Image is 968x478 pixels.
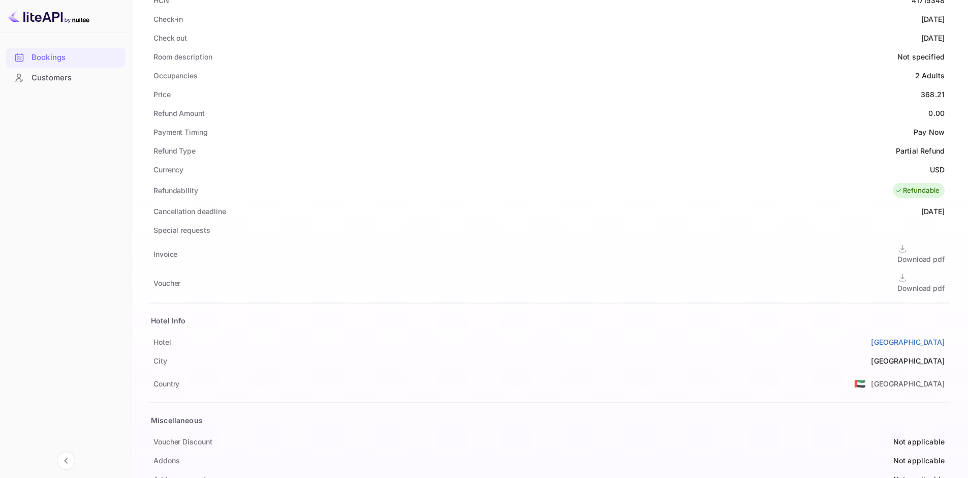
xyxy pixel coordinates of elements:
[153,108,205,118] div: Refund Amount
[893,436,945,447] div: Not applicable
[153,51,212,62] div: Room description
[6,48,126,67] a: Bookings
[897,254,945,264] div: Download pdf
[897,283,945,293] div: Download pdf
[8,8,89,24] img: LiteAPI logo
[151,415,203,426] div: Miscellaneous
[921,33,945,43] div: [DATE]
[921,89,945,100] div: 368.21
[153,33,187,43] div: Check out
[893,455,945,466] div: Not applicable
[871,355,945,366] div: [GEOGRAPHIC_DATA]
[153,355,167,366] div: City
[153,70,198,81] div: Occupancies
[897,51,945,62] div: Not specified
[915,70,945,81] div: 2 Adults
[896,145,945,156] div: Partial Refund
[153,206,226,217] div: Cancellation deadline
[895,186,940,196] div: Refundable
[153,127,208,137] div: Payment Timing
[6,48,126,68] div: Bookings
[32,52,120,64] div: Bookings
[914,127,945,137] div: Pay Now
[153,164,183,175] div: Currency
[854,374,866,393] span: United States
[921,14,945,24] div: [DATE]
[153,455,179,466] div: Addons
[153,185,198,196] div: Refundability
[153,14,183,24] div: Check-in
[928,108,945,118] div: 0.00
[930,164,945,175] div: USD
[153,89,171,100] div: Price
[32,72,120,84] div: Customers
[871,337,945,347] a: [GEOGRAPHIC_DATA]
[153,278,180,288] div: Voucher
[153,145,196,156] div: Refund Type
[151,315,186,326] div: Hotel Info
[6,68,126,87] a: Customers
[871,378,945,389] div: [GEOGRAPHIC_DATA]
[153,249,177,259] div: Invoice
[153,378,179,389] div: Country
[153,225,210,235] div: Special requests
[6,68,126,88] div: Customers
[153,436,212,447] div: Voucher Discount
[153,337,171,347] div: Hotel
[921,206,945,217] div: [DATE]
[57,452,75,470] button: Collapse navigation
